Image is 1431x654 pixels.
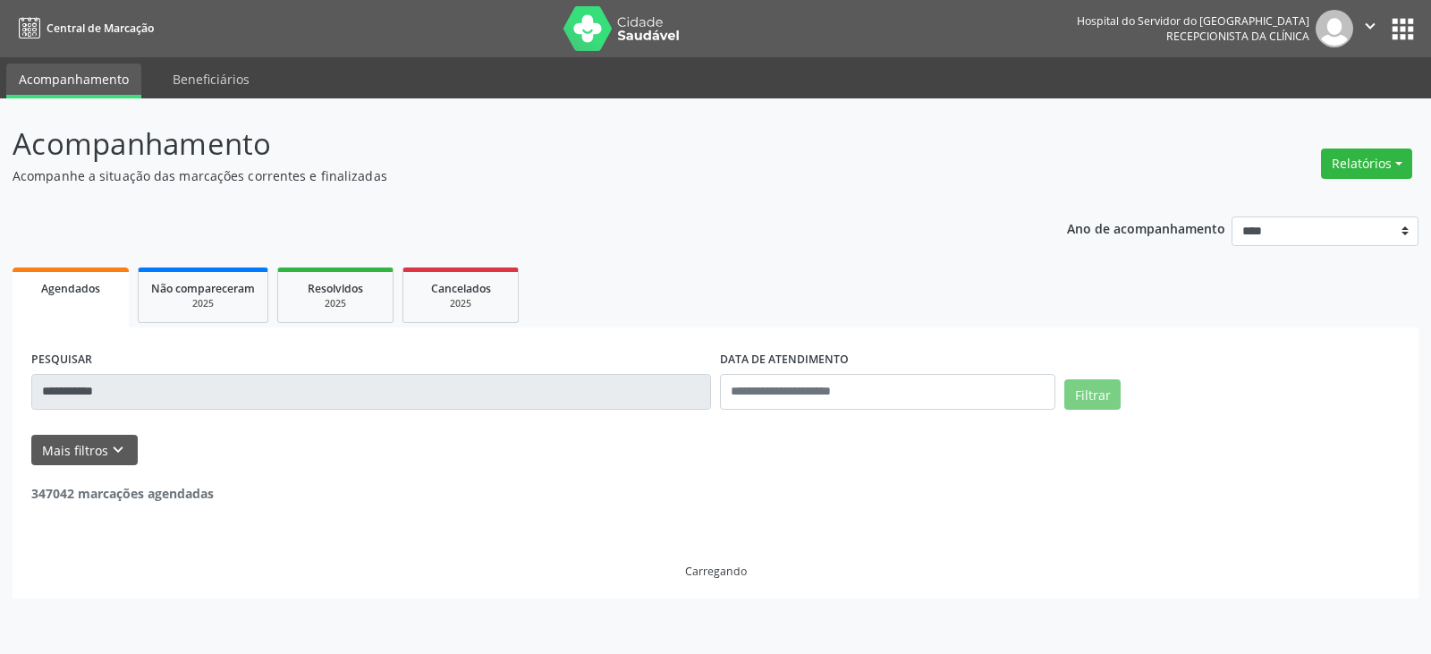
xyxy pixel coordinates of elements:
i: keyboard_arrow_down [108,440,128,460]
p: Acompanhamento [13,122,996,166]
span: Cancelados [431,281,491,296]
p: Acompanhe a situação das marcações correntes e finalizadas [13,166,996,185]
div: Hospital do Servidor do [GEOGRAPHIC_DATA] [1077,13,1309,29]
button: apps [1387,13,1418,45]
label: PESQUISAR [31,346,92,374]
a: Central de Marcação [13,13,154,43]
button: Relatórios [1321,149,1412,179]
div: Carregando [685,564,747,579]
span: Recepcionista da clínica [1166,29,1309,44]
span: Resolvidos [308,281,363,296]
button:  [1353,10,1387,47]
div: 2025 [416,297,505,310]
div: 2025 [151,297,255,310]
button: Mais filtroskeyboard_arrow_down [31,435,138,466]
strong: 347042 marcações agendadas [31,485,214,502]
label: DATA DE ATENDIMENTO [720,346,849,374]
img: img [1316,10,1353,47]
a: Beneficiários [160,64,262,95]
a: Acompanhamento [6,64,141,98]
i:  [1360,16,1380,36]
p: Ano de acompanhamento [1067,217,1225,239]
button: Filtrar [1064,379,1121,410]
span: Agendados [41,281,100,296]
span: Central de Marcação [47,21,154,36]
div: 2025 [291,297,380,310]
span: Não compareceram [151,281,255,296]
